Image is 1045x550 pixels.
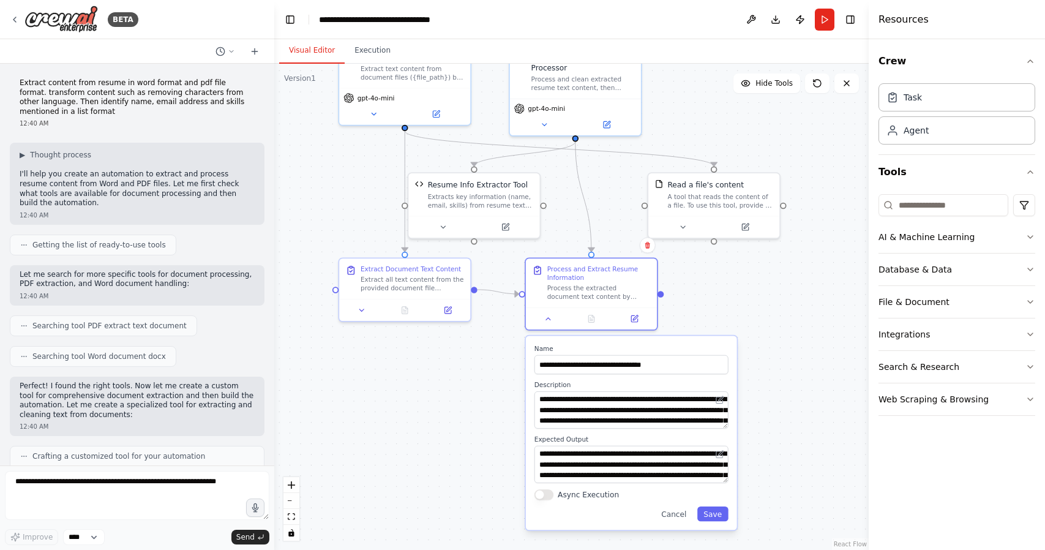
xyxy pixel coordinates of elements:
button: Database & Data [878,254,1035,285]
div: Task [904,91,922,104]
button: Open in side panel [616,312,653,325]
h4: Resources [878,12,929,27]
div: React Flow controls [283,477,299,541]
button: Hide right sidebar [842,11,859,28]
div: BETA [108,12,138,27]
div: 12:40 AM [20,422,255,431]
span: ▶ [20,150,25,160]
img: Resume Info Extractor Tool [415,179,424,188]
button: Open in side panel [430,304,466,317]
label: Expected Output [534,435,729,443]
span: Improve [23,532,53,542]
div: Resume Info Extractor Tool [428,179,528,190]
img: Logo [24,6,98,33]
label: Description [534,381,729,390]
div: Resume Information ProcessorProcess and clean extracted resume text content, then identify and ex... [509,44,642,137]
g: Edge from 9c7a411f-97a8-4a84-9451-c4fc6bfcde22 to 24d54d6b-8cae-406e-b9f6-005db91c73a7 [570,141,597,252]
span: Getting the list of ready-to-use tools [32,240,166,250]
button: Crew [878,44,1035,78]
button: toggle interactivity [283,525,299,541]
p: I'll help you create an automation to extract and process resume content from Word and PDF files.... [20,170,255,208]
div: Process the extracted document text content by cleaning it (removing non-English characters and f... [547,284,651,301]
button: Open in side panel [406,108,466,121]
div: Extract text content from document files ({file_path}) by reading the file content and processing... [338,44,471,126]
p: Perfect! I found the right tools. Now let me create a custom tool for comprehensive document extr... [20,382,255,420]
button: Send [231,530,269,544]
button: Open in side panel [475,220,535,233]
button: Hide left sidebar [282,11,299,28]
button: File & Document [878,286,1035,318]
button: zoom in [283,477,299,493]
div: Read a file's content [667,179,744,190]
label: Async Execution [558,489,619,500]
g: Edge from 492f83c1-a656-4aa6-90f1-8ba44e3dd6d5 to d442f3e5-ab54-4917-82b5-b0910c233712 [400,131,719,167]
p: Extract content from resume in word format and pdf file format. transform content such as removin... [20,78,255,116]
g: Edge from 93b9410f-1cbc-48f2-8093-7ae46fde00a5 to 24d54d6b-8cae-406e-b9f6-005db91c73a7 [478,284,519,299]
span: Send [236,532,255,542]
span: gpt-4o-mini [358,94,395,102]
span: Hide Tools [755,78,793,88]
button: Cancel [655,507,693,521]
div: Extract Document Text Content [361,265,461,274]
div: 12:40 AM [20,119,255,128]
img: FileReadTool [655,179,664,188]
button: Integrations [878,318,1035,350]
button: Open in editor [713,448,726,461]
div: Extract text content from document files ({file_path}) by reading the file content and processing... [361,64,464,81]
div: Process and Extract Resume InformationProcess the extracted document text content by cleaning it ... [525,257,658,330]
p: Let me search for more specific tools for document processing, PDF extraction, and Word document ... [20,270,255,289]
div: Resume Information Processor [531,51,635,73]
div: Extract Document Text ContentExtract all text content from the provided document file ({file_path... [338,257,471,322]
button: ▶Thought process [20,150,91,160]
button: Hide Tools [733,73,800,93]
g: Edge from 492f83c1-a656-4aa6-90f1-8ba44e3dd6d5 to 93b9410f-1cbc-48f2-8093-7ae46fde00a5 [400,131,410,252]
a: React Flow attribution [834,541,867,548]
nav: breadcrumb [319,13,430,26]
button: zoom out [283,493,299,509]
div: Crew [878,78,1035,154]
button: Open in editor [713,393,726,406]
div: Tools [878,189,1035,426]
label: Name [534,344,729,353]
span: Crafting a customized tool for your automation [32,451,205,461]
button: Improve [5,529,58,545]
div: Resume Info Extractor ToolResume Info Extractor ToolExtracts key information (name, email, skills... [408,172,541,239]
button: Delete node [640,237,656,253]
span: Searching tool PDF extract text document [32,321,187,331]
div: Process and clean extracted resume text content, then identify and extract key information includ... [531,75,635,92]
button: Start a new chat [245,44,264,59]
button: Execution [345,38,400,64]
div: Extract all text content from the provided document file ({file_path}). Use appropriate search to... [361,276,464,293]
button: No output available [569,312,614,325]
div: FileReadToolRead a file's contentA tool that reads the content of a file. To use this tool, provi... [647,172,781,239]
button: AI & Machine Learning [878,221,1035,253]
button: Click to speak your automation idea [246,499,264,517]
button: Visual Editor [279,38,345,64]
span: gpt-4o-mini [528,105,565,113]
button: Open in side panel [577,118,637,131]
button: No output available [382,304,427,317]
div: 12:40 AM [20,292,255,301]
div: Version 1 [284,73,316,83]
button: Open in side panel [715,220,775,233]
button: Save [697,507,729,521]
button: Search & Research [878,351,1035,383]
button: Switch to previous chat [211,44,240,59]
button: Web Scraping & Browsing [878,383,1035,415]
div: 12:40 AM [20,211,255,220]
div: Agent [904,124,929,137]
div: Process and Extract Resume Information [547,265,651,282]
div: A tool that reads the content of a file. To use this tool, provide a 'file_path' parameter with t... [667,192,773,209]
button: Tools [878,155,1035,189]
button: fit view [283,509,299,525]
span: Searching tool Word document docx [32,352,166,361]
div: Extracts key information (name, email, skills) from resume text content using pattern matching an... [428,192,533,209]
g: Edge from 9c7a411f-97a8-4a84-9451-c4fc6bfcde22 to fa848aca-2517-4727-bb4c-f0f0e7bdbc1d [469,141,581,166]
span: Thought process [30,150,91,160]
